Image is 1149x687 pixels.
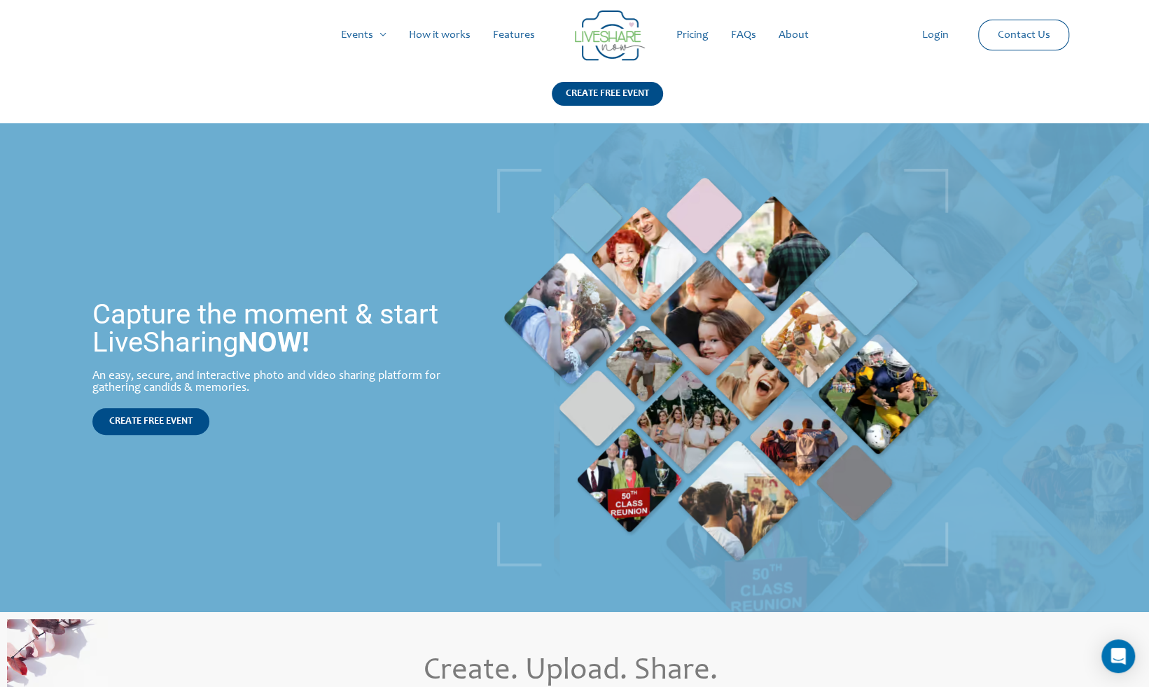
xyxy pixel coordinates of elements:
strong: NOW! [238,326,309,359]
span: Create. Upload. Share. [424,656,718,687]
a: FAQs [720,13,767,57]
div: An easy, secure, and interactive photo and video sharing platform for gathering candids & memories. [92,370,458,394]
span: CREATE FREE EVENT [109,417,193,426]
a: Events [330,13,398,57]
div: CREATE FREE EVENT [552,82,663,106]
a: CREATE FREE EVENT [552,82,663,123]
h1: Capture the moment & start LiveSharing [92,300,458,356]
a: Contact Us [987,20,1061,50]
div: Open Intercom Messenger [1101,639,1135,673]
a: Features [482,13,546,57]
img: | Live Photo Slideshow for Events | Create Free Events Album for Any Occasion [497,169,948,567]
img: LiveShare logo - Capture & Share Event Memories | Live Photo Slideshow for Events | Create Free E... [575,11,645,61]
a: About [767,13,820,57]
a: CREATE FREE EVENT [92,408,209,435]
nav: Site Navigation [25,13,1124,57]
a: How it works [398,13,482,57]
a: Pricing [665,13,720,57]
a: Login [910,13,959,57]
